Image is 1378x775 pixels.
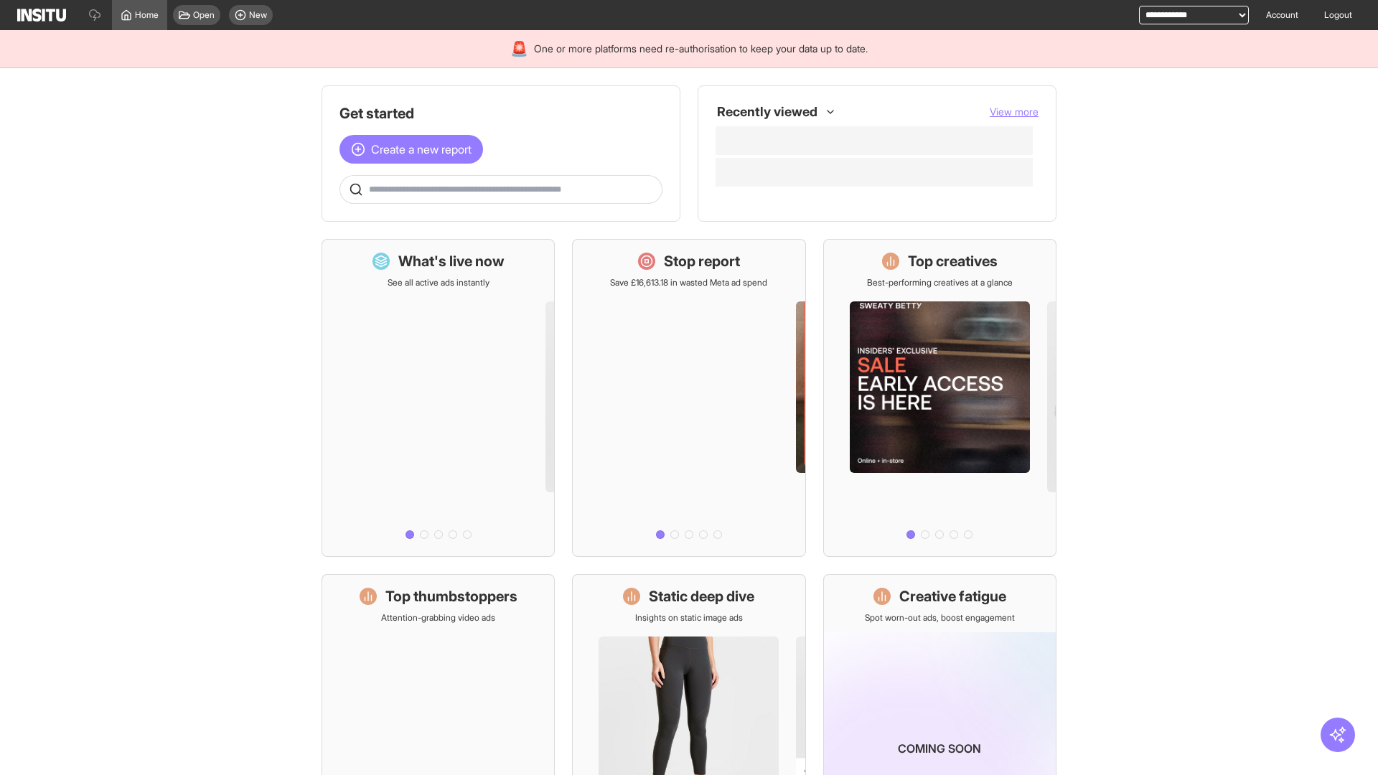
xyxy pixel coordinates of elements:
h1: Top thumbstoppers [385,586,517,606]
p: Best-performing creatives at a glance [867,277,1013,288]
h1: Get started [339,103,662,123]
p: See all active ads instantly [388,277,489,288]
h1: Stop report [664,251,740,271]
div: 🚨 [510,39,528,59]
button: View more [990,105,1039,119]
h1: What's live now [398,251,505,271]
span: Home [135,9,159,21]
span: One or more platforms need re-authorisation to keep your data up to date. [534,42,868,56]
span: Open [193,9,215,21]
a: What's live nowSee all active ads instantly [322,239,555,557]
span: Create a new report [371,141,472,158]
span: New [249,9,267,21]
p: Attention-grabbing video ads [381,612,495,624]
h1: Top creatives [908,251,998,271]
img: Logo [17,9,66,22]
a: Top creativesBest-performing creatives at a glance [823,239,1056,557]
h1: Static deep dive [649,586,754,606]
p: Save £16,613.18 in wasted Meta ad spend [610,277,767,288]
button: Create a new report [339,135,483,164]
span: View more [990,105,1039,118]
p: Insights on static image ads [635,612,743,624]
a: Stop reportSave £16,613.18 in wasted Meta ad spend [572,239,805,557]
